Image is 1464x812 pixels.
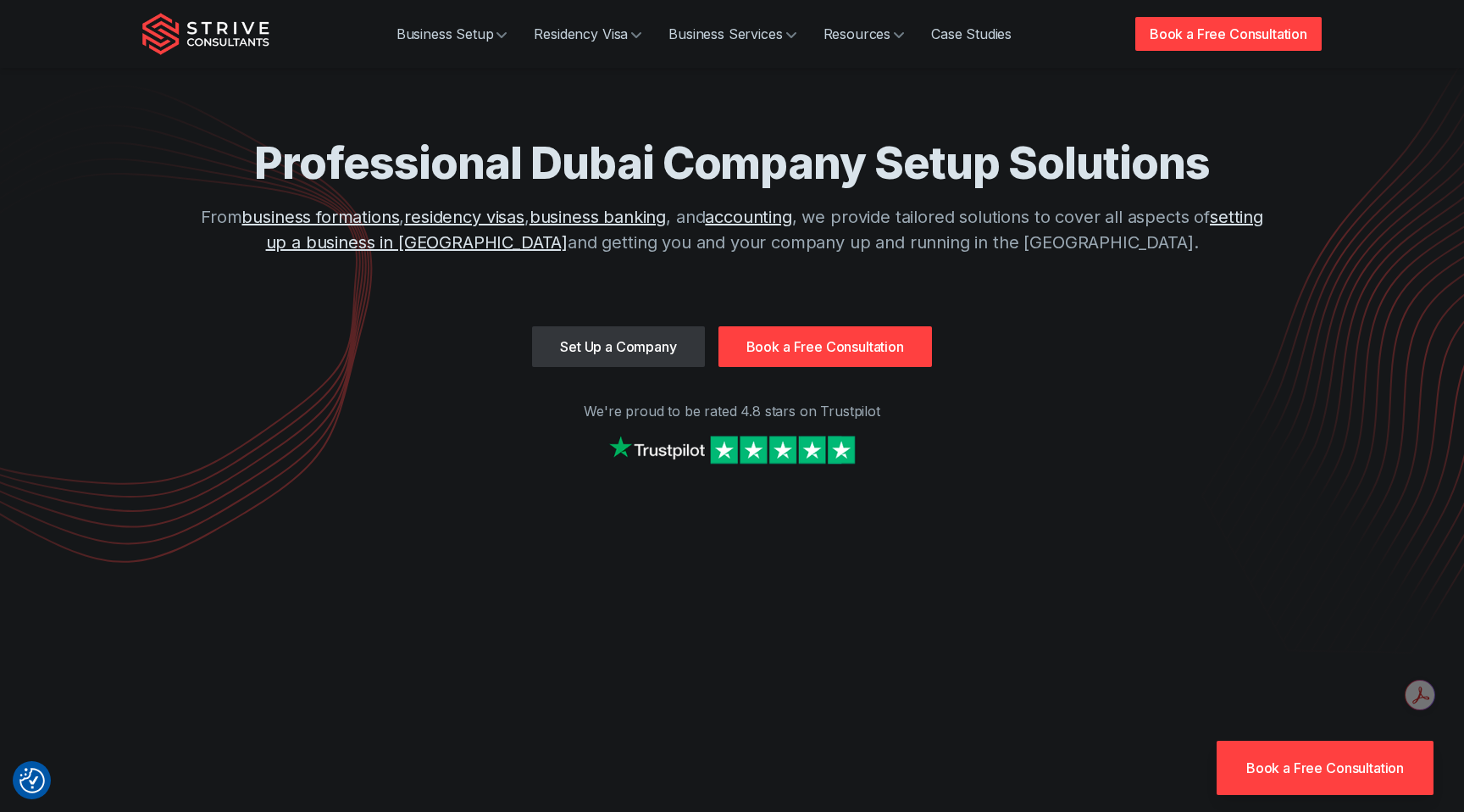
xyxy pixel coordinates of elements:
a: Case Studies [918,17,1025,51]
img: Strive on Trustpilot [605,431,859,468]
a: Resources [810,17,918,51]
a: business banking [530,207,666,227]
a: business formations [241,207,399,227]
a: Book a Free Consultation [1135,17,1322,51]
a: residency visas [404,207,524,227]
a: Residency Visa [520,17,655,51]
a: Book a Free Consultation [718,326,932,367]
a: Business Services [655,17,809,51]
a: Set Up a Company [532,326,704,367]
a: accounting [705,207,791,227]
img: Revisit consent button [19,768,45,793]
h1: Professional Dubai Company Setup Solutions [190,136,1274,191]
a: Book a Free Consultation [1217,741,1433,795]
img: Strive Consultants [142,13,269,55]
p: From , , , and , we provide tailored solutions to cover all aspects of and getting you and your c... [190,204,1274,255]
p: We're proud to be rated 4.8 stars on Trustpilot [142,401,1322,421]
a: Business Setup [383,17,521,51]
button: Consent Preferences [19,768,45,793]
